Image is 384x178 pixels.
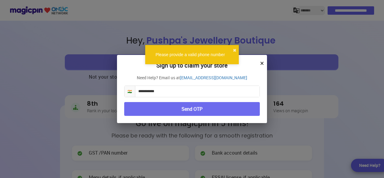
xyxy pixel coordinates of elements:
span: 🇮🇳 [124,86,135,97]
a: [EMAIL_ADDRESS][DOMAIN_NAME] [180,75,247,81]
div: Please provide a valid phone number [148,52,233,58]
button: Send OTP [124,102,260,116]
button: × [260,58,264,68]
p: Need Help? Email us at [124,75,260,81]
button: close [233,47,236,53]
h2: Sign up to claim your store [124,62,260,75]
